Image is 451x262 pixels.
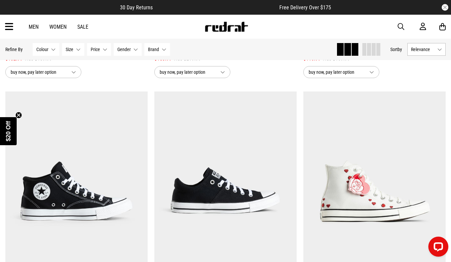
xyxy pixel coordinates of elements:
span: 30 Day Returns [120,4,153,11]
span: Colour [36,47,48,52]
button: Sortby [390,45,402,53]
iframe: Customer reviews powered by Trustpilot [166,4,266,11]
span: Brand [148,47,159,52]
button: Close teaser [15,112,22,118]
span: Size [66,47,73,52]
iframe: LiveChat chat widget [423,234,451,262]
span: Gender [117,47,131,52]
button: Gender [114,43,142,56]
span: Free Delivery Over $175 [279,4,331,11]
span: buy now, pay later option [309,68,364,76]
button: buy now, pay later option [154,66,230,78]
a: Sale [77,24,88,30]
span: Relevance [411,47,435,52]
button: Relevance [407,43,446,56]
button: buy now, pay later option [5,66,81,78]
span: buy now, pay later option [160,68,215,76]
img: Redrat logo [204,22,248,32]
a: Women [49,24,67,30]
a: Men [29,24,39,30]
button: buy now, pay later option [303,66,379,78]
p: Refine By [5,47,23,52]
span: Price [91,47,100,52]
span: $20 Off [5,121,12,141]
span: buy now, pay later option [11,68,66,76]
button: Brand [144,43,170,56]
button: Price [87,43,111,56]
button: Size [62,43,84,56]
button: Colour [33,43,59,56]
span: by [398,47,402,52]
